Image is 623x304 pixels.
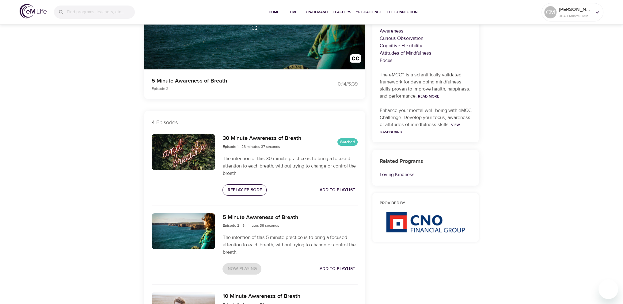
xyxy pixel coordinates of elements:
p: The intention of this 5 minute practice is to bring a focused attention to each breath, without t... [222,234,357,256]
p: Curious Observation [380,35,472,42]
img: open_caption.svg [350,54,361,66]
a: View Dashboard [380,122,460,134]
button: Add to Playlist [317,263,358,275]
span: Teachers [333,9,351,15]
span: 1% Challenge [356,9,382,15]
a: Loving Kindness [380,171,415,178]
button: Replay Episode [222,184,267,196]
p: Attitudes of Mindfulness [380,49,472,57]
p: The eMCC™ is a scientifically validated framework for developing mindfulness skills proven to imp... [380,71,472,100]
p: Awareness [380,27,472,35]
p: [PERSON_NAME] [559,6,591,13]
img: logo [20,4,47,18]
button: Transcript/Closed Captions (c) [346,51,365,69]
span: The Connection [387,9,417,15]
a: Read More [418,94,439,99]
span: Add to Playlist [320,186,355,194]
p: Episode 2 [152,86,304,91]
p: The intention of this 30 minute practice is to bring a focused attention to each breath, without ... [222,155,357,177]
button: Add to Playlist [317,184,358,196]
span: Episode 1 - 28 minutes 37 seconds [222,144,280,149]
span: Add to Playlist [320,265,355,273]
h6: 5 Minute Awareness of Breath [222,213,298,222]
span: Home [267,9,281,15]
span: Live [286,9,301,15]
iframe: Button to launch messaging window [598,279,618,299]
h6: 10 Minute Awareness of Breath [222,292,300,301]
p: 4 Episodes [152,118,358,127]
div: CM [544,6,557,18]
h6: Related Programs [380,157,472,166]
span: Replay Episode [227,186,262,194]
p: Cognitive Flexibility [380,42,472,49]
p: 3640 Mindful Minutes [559,13,591,19]
span: Watched [337,139,358,145]
p: 5 Minute Awareness of Breath [152,77,304,85]
p: Focus [380,57,472,64]
img: CNO%20logo.png [386,212,465,233]
h6: 30 Minute Awareness of Breath [222,134,301,143]
span: Episode 2 - 5 minutes 39 seconds [222,223,279,228]
h6: Provided by [380,200,472,207]
input: Find programs, teachers, etc... [67,6,135,19]
div: 0:14 / 5:39 [312,81,358,88]
span: On-Demand [306,9,328,15]
p: Enhance your mental well-being with eMCC Challenge. Develop your focus, awareness or attitudes of... [380,107,472,135]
